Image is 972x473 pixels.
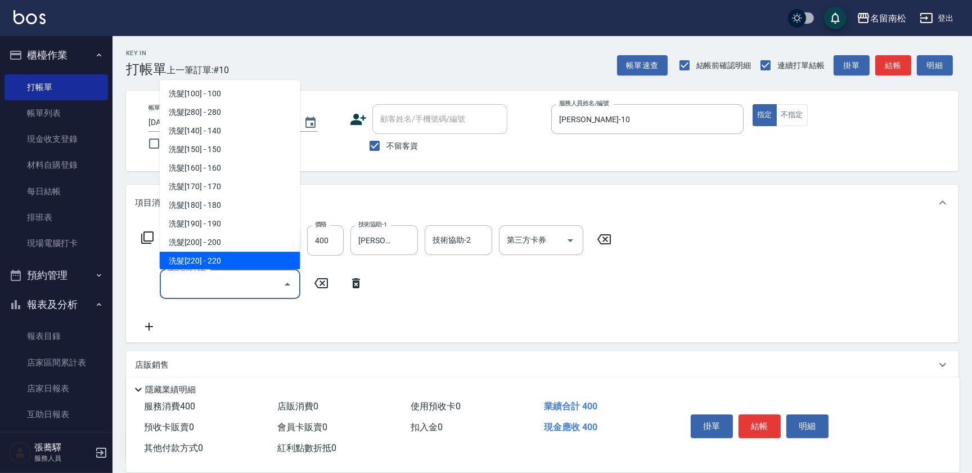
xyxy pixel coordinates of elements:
[4,323,108,349] a: 報表目錄
[297,109,324,136] button: Choose date, selected date is 2025-08-18
[4,230,108,256] a: 現場電腦打卡
[277,422,327,432] span: 會員卡販賣 0
[160,140,300,159] span: 洗髮[150] - 150
[753,104,777,126] button: 指定
[4,100,108,126] a: 帳單列表
[4,376,108,401] a: 店家日報表
[411,401,461,412] span: 使用預收卡 0
[126,185,958,221] div: 項目消費
[145,384,196,396] p: 隱藏業績明細
[315,220,327,229] label: 價格
[917,55,953,76] button: 明細
[13,10,46,24] img: Logo
[148,113,292,132] input: YYYY/MM/DD hh:mm
[126,50,166,57] h2: Key In
[870,11,906,25] div: 名留南松
[4,290,108,319] button: 報表及分析
[776,104,808,126] button: 不指定
[4,41,108,70] button: 櫃檯作業
[166,63,229,77] span: 上一筆訂單:#10
[135,359,169,371] p: 店販銷售
[4,152,108,178] a: 材料自購登錄
[160,252,300,270] span: 洗髮[220] - 220
[160,196,300,215] span: 洗髮[180] - 180
[34,453,92,463] p: 服務人員
[617,55,668,76] button: 帳單速查
[696,60,751,72] span: 結帳前確認明細
[4,179,108,204] a: 每日結帳
[278,275,296,293] button: Close
[691,414,733,438] button: 掛單
[160,177,300,196] span: 洗髮[170] - 170
[4,74,108,100] a: 打帳單
[875,55,911,76] button: 結帳
[4,350,108,376] a: 店家區間累計表
[126,61,166,77] h3: 打帳單
[561,231,579,249] button: Open
[559,99,609,108] label: 服務人員姓名/編號
[915,8,958,29] button: 登出
[786,414,829,438] button: 明細
[126,351,958,378] div: 店販銷售
[135,197,169,209] p: 項目消費
[148,104,172,112] label: 帳單日期
[852,7,911,30] button: 名留南松
[4,401,108,427] a: 互助日報表
[160,159,300,177] span: 洗髮[160] - 160
[34,442,92,453] h5: 張蕎驛
[144,401,195,412] span: 服務消費 400
[160,122,300,140] span: 洗髮[140] - 140
[277,401,318,412] span: 店販消費 0
[160,84,300,103] span: 洗髮[100] - 100
[4,126,108,152] a: 現金收支登錄
[144,422,194,432] span: 預收卡販賣 0
[777,60,825,72] span: 連續打單結帳
[544,401,597,412] span: 業績合計 400
[4,427,108,453] a: 互助排行榜
[160,103,300,122] span: 洗髮[280] - 280
[834,55,870,76] button: 掛單
[824,7,847,29] button: save
[160,233,300,252] span: 洗髮[200] - 200
[544,422,597,432] span: 現金應收 400
[4,204,108,230] a: 排班表
[9,441,31,464] img: Person
[411,422,443,432] span: 扣入金 0
[358,220,387,229] label: 技術協助-1
[739,414,781,438] button: 結帳
[277,443,336,453] span: 紅利點數折抵 0
[386,140,418,152] span: 不留客資
[160,215,300,233] span: 洗髮[190] - 190
[144,443,203,453] span: 其他付款方式 0
[4,261,108,290] button: 預約管理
